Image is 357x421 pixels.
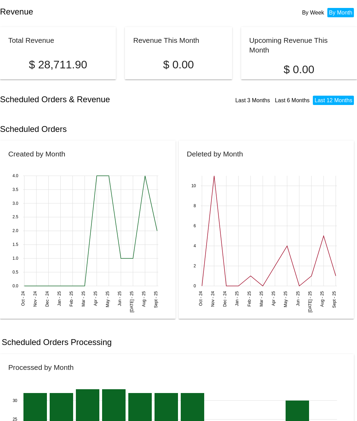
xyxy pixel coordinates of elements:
text: 3.0 [12,201,18,206]
text: 30 [13,398,18,403]
text: 4.0 [12,173,18,178]
text: Oct - 24 [21,291,26,306]
text: Mar - 25 [259,291,264,307]
h2: Total Revenue [8,36,54,44]
text: 2 [194,264,196,268]
text: Apr - 25 [93,291,98,306]
text: Jun - 25 [295,291,300,306]
li: By Week [300,8,326,17]
a: Last 6 Months [275,97,310,103]
text: [DATE] - 25 [129,291,134,313]
p: $ 28,711.90 [8,58,108,71]
text: Dec - 24 [45,291,50,307]
text: Jan - 25 [235,291,239,306]
h2: Deleted by Month [187,150,243,158]
text: 10 [191,183,196,188]
text: 0 [194,284,196,288]
h2: Scheduled Orders Processing [2,337,112,347]
text: Sept - 25 [153,291,158,308]
text: Jan - 25 [57,291,62,306]
text: Oct - 24 [198,291,203,306]
text: 0.0 [12,284,18,288]
text: 1.5 [12,242,18,247]
text: 4 [194,243,196,248]
h2: Created by Month [8,150,65,158]
li: By Month [327,8,354,17]
text: Mar - 25 [81,291,86,307]
text: 3.5 [12,187,18,192]
text: Dec - 24 [222,291,227,307]
p: $ 0.00 [249,63,349,76]
text: Jun - 25 [117,291,122,306]
p: $ 0.00 [133,58,224,71]
text: May - 25 [105,291,110,307]
text: 2.5 [12,215,18,220]
text: Aug - 25 [141,291,146,307]
text: 2.0 [12,229,18,233]
text: 6 [194,223,196,228]
text: Apr - 25 [271,291,276,306]
a: Last 3 Months [235,97,270,103]
text: Nov - 24 [33,291,38,307]
h2: Processed by Month [8,363,74,371]
text: [DATE] - 25 [307,291,312,313]
text: 0.5 [12,270,18,275]
text: Feb - 25 [247,291,251,307]
text: Sept - 25 [332,291,337,308]
text: 1.0 [12,256,18,261]
text: May - 25 [283,291,288,307]
text: Nov - 24 [210,291,215,307]
h2: Revenue This Month [133,36,199,44]
text: Aug - 25 [320,291,325,307]
text: 8 [194,203,196,208]
h2: Upcoming Revenue This Month [249,36,328,54]
a: Last 12 Months [315,97,352,103]
text: Feb - 25 [69,291,74,307]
